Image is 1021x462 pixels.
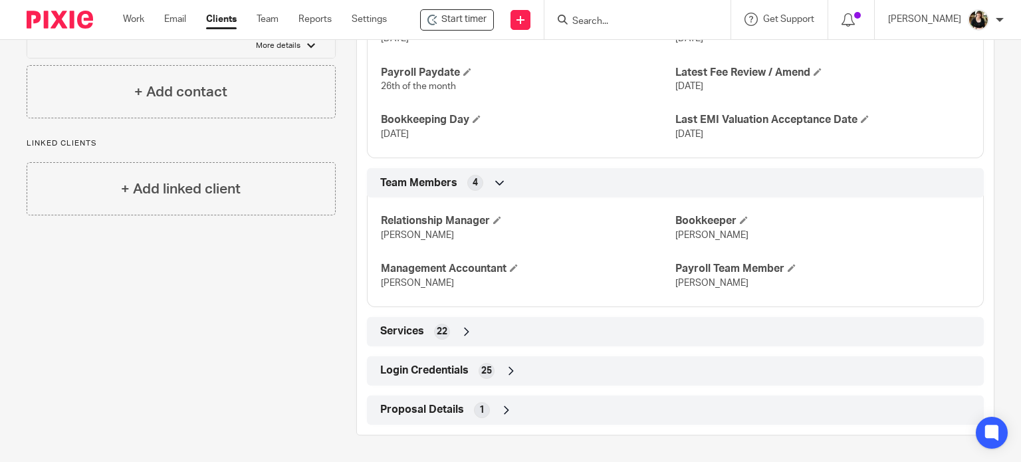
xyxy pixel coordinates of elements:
span: [PERSON_NAME] [675,231,748,240]
h4: Payroll Team Member [675,262,970,276]
h4: Bookkeeping Day [381,113,675,127]
span: Login Credentials [380,364,469,378]
h4: + Add linked client [121,179,241,199]
img: Helen%20Campbell.jpeg [968,9,989,31]
span: [PERSON_NAME] [675,279,748,288]
a: Team [257,13,279,26]
span: 25 [481,364,492,378]
h4: Bookkeeper [675,214,970,228]
h4: Payroll Paydate [381,66,675,80]
span: Services [380,324,424,338]
h4: Management Accountant [381,262,675,276]
span: [DATE] [675,82,703,91]
a: Settings [352,13,387,26]
p: Linked clients [27,138,336,149]
span: Proposal Details [380,403,464,417]
h4: Last EMI Valuation Acceptance Date [675,113,970,127]
span: Get Support [763,15,814,24]
span: 22 [437,325,447,338]
a: Email [164,13,186,26]
span: [DATE] [381,130,409,139]
span: [PERSON_NAME] [381,231,454,240]
h4: Relationship Manager [381,214,675,228]
span: 1 [479,404,485,417]
span: Start timer [441,13,487,27]
span: [PERSON_NAME] [381,279,454,288]
div: Charco Neurotech Ltd [420,9,494,31]
span: 26th of the month [381,82,456,91]
a: Reports [298,13,332,26]
img: Pixie [27,11,93,29]
input: Search [571,16,691,28]
p: More details [256,41,300,51]
span: 4 [473,176,478,189]
h4: Latest Fee Review / Amend [675,66,970,80]
h4: + Add contact [134,82,227,102]
a: Clients [206,13,237,26]
span: [DATE] [675,130,703,139]
span: Team Members [380,176,457,190]
p: [PERSON_NAME] [888,13,961,26]
a: Work [123,13,144,26]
